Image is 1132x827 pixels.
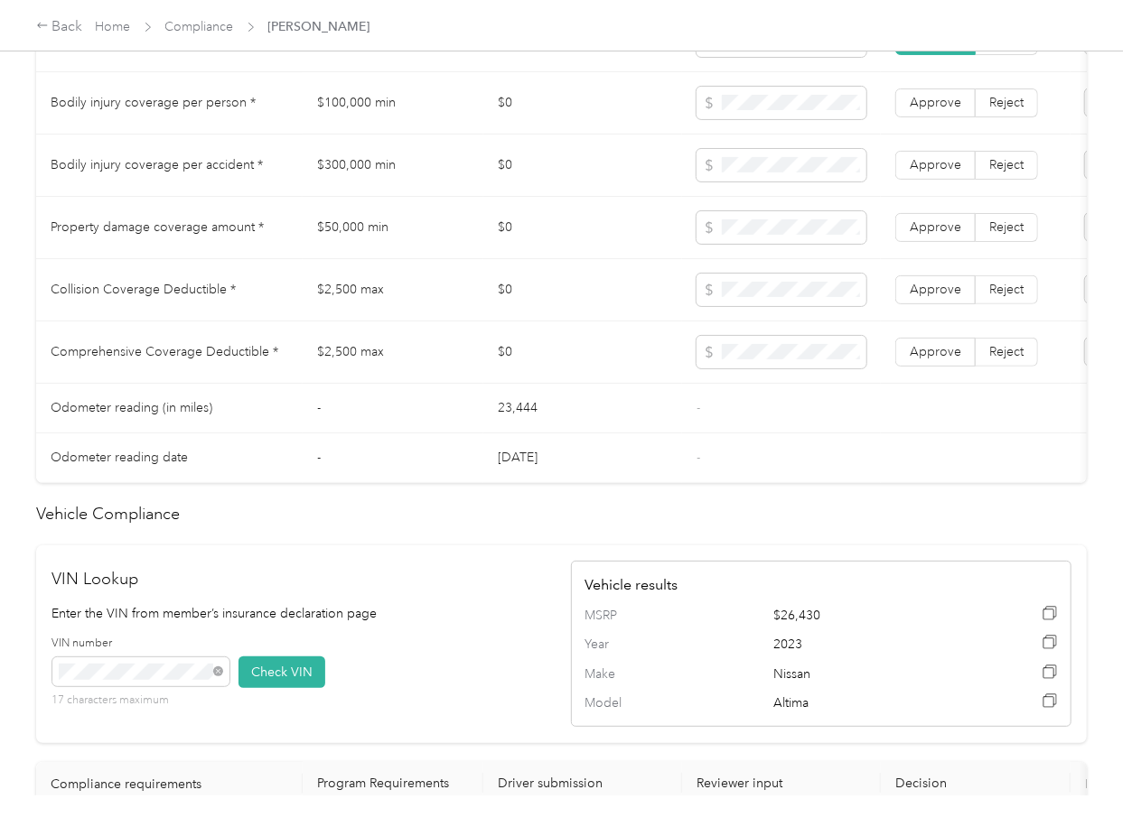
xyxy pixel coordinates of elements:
[585,606,660,626] span: MSRP
[51,450,188,465] span: Odometer reading date
[36,16,83,38] div: Back
[52,567,553,591] h2: VIN Lookup
[697,450,700,465] span: -
[303,762,483,807] th: Program Requirements
[51,95,256,110] span: Bodily injury coverage per person *
[773,635,962,655] span: 2023
[483,197,682,259] td: $0
[483,433,682,483] td: [DATE]
[989,282,1024,297] span: Reject
[36,502,1087,526] h2: Vehicle Compliance
[910,95,961,110] span: Approve
[773,693,962,713] span: Altima
[483,72,682,135] td: $0
[36,762,303,807] th: Compliance requirements
[1031,726,1132,827] iframe: Everlance-gr Chat Button Frame
[51,344,278,359] span: Comprehensive Coverage Deductible *
[585,635,660,655] span: Year
[989,157,1024,172] span: Reject
[303,321,483,384] td: $2,500 max
[989,344,1024,359] span: Reject
[773,606,962,626] span: $26,430
[36,72,303,135] td: Bodily injury coverage per person *
[585,664,660,684] span: Make
[303,72,483,135] td: $100,000 min
[51,219,264,235] span: Property damage coverage amount *
[303,259,483,321] td: $2,500 max
[910,219,961,235] span: Approve
[36,197,303,259] td: Property damage coverage amount *
[773,664,962,684] span: Nissan
[483,135,682,197] td: $0
[303,135,483,197] td: $300,000 min
[910,157,961,172] span: Approve
[483,321,682,384] td: $0
[268,17,370,36] span: [PERSON_NAME]
[303,197,483,259] td: $50,000 min
[697,400,700,415] span: -
[881,762,1071,807] th: Decision
[51,400,212,415] span: Odometer reading (in miles)
[96,19,131,34] a: Home
[36,135,303,197] td: Bodily injury coverage per accident *
[910,344,961,359] span: Approve
[51,157,263,172] span: Bodily injury coverage per accident *
[585,574,1058,596] h4: Vehicle results
[910,282,961,297] span: Approve
[51,282,236,297] span: Collision Coverage Deductible *
[36,321,303,384] td: Comprehensive Coverage Deductible *
[52,692,229,709] p: 17 characters maximum
[36,259,303,321] td: Collision Coverage Deductible *
[682,762,881,807] th: Reviewer input
[36,433,303,483] td: Odometer reading date
[36,384,303,433] td: Odometer reading (in miles)
[989,219,1024,235] span: Reject
[989,95,1024,110] span: Reject
[585,693,660,713] span: Model
[52,604,553,623] p: Enter the VIN from member’s insurance declaration page
[239,656,325,688] button: Check VIN
[483,259,682,321] td: $0
[483,384,682,433] td: 23,444
[303,433,483,483] td: -
[303,384,483,433] td: -
[52,636,229,652] label: VIN number
[165,19,234,34] a: Compliance
[483,762,682,807] th: Driver submission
